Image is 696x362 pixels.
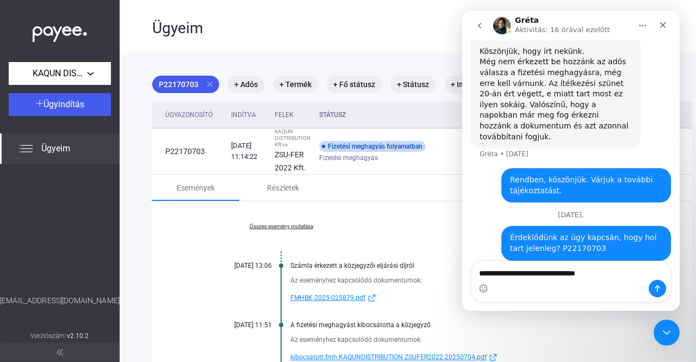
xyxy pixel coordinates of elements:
[487,353,500,361] img: external-link-blue
[43,99,84,109] span: Ügyindítás
[207,223,356,230] a: Összes esemény mutatása
[462,11,680,311] iframe: Intercom live chat
[231,140,266,162] div: [DATE] 11:14:22
[36,100,43,107] img: plus-white.svg
[231,108,266,121] div: Indítva
[275,150,306,172] strong: ZSU-FER 2022 Kft.
[177,181,215,194] div: Események
[319,151,378,164] span: Fizetési meghagyás
[290,275,637,286] div: Az eseményhez kapcsolódó dokumentumok:
[290,321,637,329] div: A fizetési meghagyást kibocsátotta a közjegyző
[67,332,89,340] strong: v2.10.2
[9,62,111,85] button: KAQUN DISTRIBUTION Kft
[273,76,318,93] mat-chip: + Termék
[390,76,436,93] mat-chip: + Státusz
[444,76,515,93] mat-chip: + Indítás dátuma
[290,291,637,304] a: FMHBK-2025-025879.pdfexternal-link-blue
[290,262,637,269] div: Számla érkezett a közjegyzői eljárási díjról
[33,20,87,42] img: white-payee-white-dot.svg
[41,142,70,155] span: Ügyeim
[654,320,680,346] iframe: Intercom live chat
[327,76,382,93] mat-chip: + Fő státusz
[152,128,227,175] td: P22170703
[165,108,213,121] div: Ügyazonosító
[231,108,256,121] div: Indítva
[319,141,426,152] div: Fizetési meghagyás folyamatban
[205,79,215,89] mat-icon: close
[20,142,33,155] img: list.svg
[9,93,111,116] button: Ügyindítás
[207,321,272,329] div: [DATE] 11:51
[275,128,310,148] div: KAQUN DISTRIBUTION Kft vs
[290,291,365,304] span: FMHBK-2025-025879.pdf
[267,181,299,194] div: Részletek
[152,19,568,38] div: Ügyeim
[57,349,63,355] img: arrow-double-left-grey.svg
[315,102,497,128] th: Státusz
[275,108,294,121] div: Felek
[207,262,272,269] div: [DATE] 13:06
[290,334,637,345] div: Az eseményhez kapcsolódó dokumentumok:
[228,76,264,93] mat-chip: + Adós
[275,108,310,121] div: Felek
[365,294,378,302] img: external-link-blue
[152,76,219,93] mat-chip: P22170703
[165,108,222,121] div: Ügyazonosító
[33,67,87,80] span: KAQUN DISTRIBUTION Kft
